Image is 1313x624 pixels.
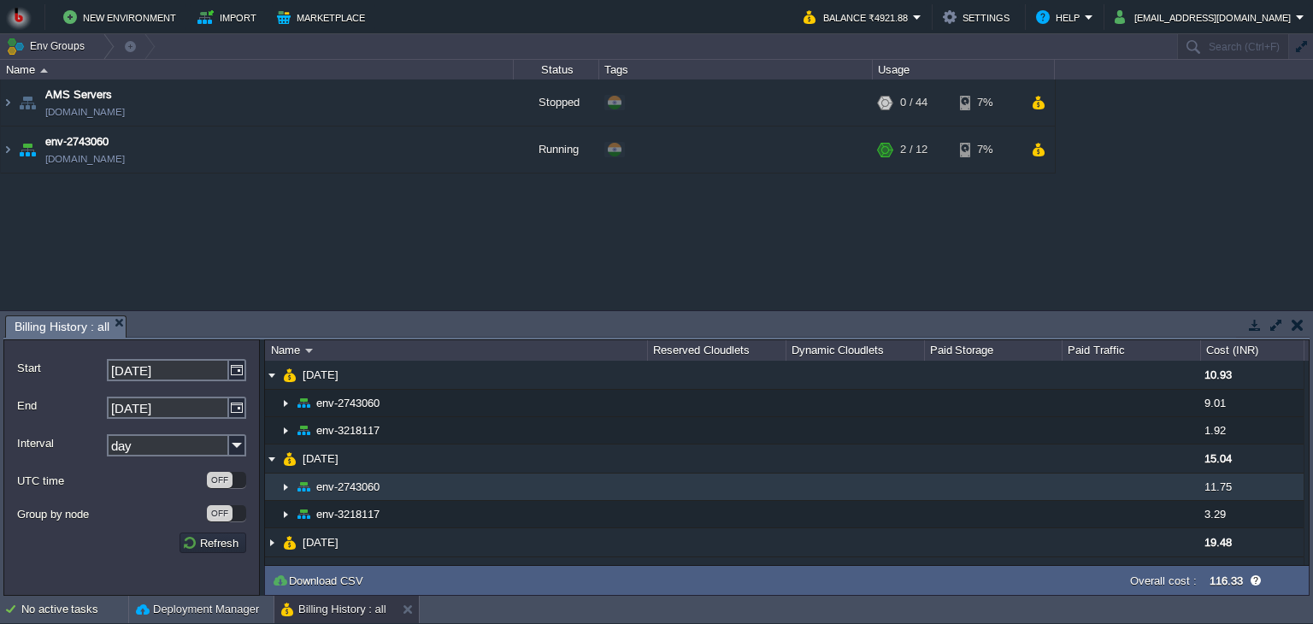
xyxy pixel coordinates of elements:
img: AMDAwAAAACH5BAEAAAAALAAAAAABAAEAAAICRAEAOw== [279,417,292,444]
button: Marketplace [277,7,370,27]
button: Deployment Manager [136,601,259,618]
button: Download CSV [272,573,368,588]
span: 11.75 [1204,480,1232,493]
div: 0 / 44 [900,79,927,126]
div: Tags [600,60,872,79]
div: OFF [207,472,233,488]
label: Group by node [17,505,205,523]
button: Balance ₹4921.88 [804,7,913,27]
img: AMDAwAAAACH5BAEAAAAALAAAAAABAAEAAAICRAEAOw== [40,68,48,73]
img: AMDAwAAAACH5BAEAAAAALAAAAAABAAEAAAICRAEAOw== [279,390,292,416]
div: 7% [960,127,1016,173]
div: Cost (INR) [1202,340,1304,361]
label: 116.33 [1210,574,1243,587]
button: Env Groups [6,34,91,58]
button: Settings [943,7,1015,27]
a: [DATE] [301,535,341,550]
button: New Environment [63,7,181,27]
a: [DATE] [301,368,341,382]
img: AMDAwAAAACH5BAEAAAAALAAAAAABAAEAAAICRAEAOw== [1,127,15,173]
img: AMDAwAAAACH5BAEAAAAALAAAAAABAAEAAAICRAEAOw== [283,557,297,586]
img: AMDAwAAAACH5BAEAAAAALAAAAAABAAEAAAICRAEAOw== [1,79,15,126]
a: env-3218117 [315,423,382,438]
span: 1.92 [1204,424,1226,437]
img: AMDAwAAAACH5BAEAAAAALAAAAAABAAEAAAICRAEAOw== [15,79,39,126]
img: AMDAwAAAACH5BAEAAAAALAAAAAABAAEAAAICRAEAOw== [305,349,313,353]
div: 2 / 12 [900,127,927,173]
div: Status [515,60,598,79]
img: AMDAwAAAACH5BAEAAAAALAAAAAABAAEAAAICRAEAOw== [265,361,279,389]
div: No active tasks [21,596,128,623]
div: Usage [874,60,1054,79]
div: 7% [960,79,1016,126]
div: Dynamic Cloudlets [787,340,924,361]
span: Billing History : all [15,316,109,338]
img: Bitss Techniques [6,4,32,30]
div: Stopped [514,79,599,126]
span: 19.48 [1204,536,1232,549]
a: AMS Servers [45,86,112,103]
img: AMDAwAAAACH5BAEAAAAALAAAAAABAAEAAAICRAEAOw== [265,557,279,586]
img: AMDAwAAAACH5BAEAAAAALAAAAAABAAEAAAICRAEAOw== [279,474,292,500]
img: AMDAwAAAACH5BAEAAAAALAAAAAABAAEAAAICRAEAOw== [15,127,39,173]
a: [DATE] [301,564,341,579]
div: Paid Traffic [1063,340,1200,361]
a: env-2743060 [315,480,382,494]
img: AMDAwAAAACH5BAEAAAAALAAAAAABAAEAAAICRAEAOw== [283,361,297,389]
button: Import [197,7,262,27]
label: Start [17,359,105,377]
img: AMDAwAAAACH5BAEAAAAALAAAAAABAAEAAAICRAEAOw== [297,417,310,444]
img: AMDAwAAAACH5BAEAAAAALAAAAAABAAEAAAICRAEAOw== [297,390,310,416]
div: Name [267,340,647,361]
a: env-2743060 [315,396,382,410]
div: Reserved Cloudlets [649,340,786,361]
button: [EMAIL_ADDRESS][DOMAIN_NAME] [1115,7,1296,27]
div: Name [2,60,513,79]
a: env-2743060 [45,133,109,150]
img: AMDAwAAAACH5BAEAAAAALAAAAAABAAEAAAICRAEAOw== [279,501,292,527]
div: Paid Storage [926,340,1063,361]
img: AMDAwAAAACH5BAEAAAAALAAAAAABAAEAAAICRAEAOw== [297,501,310,527]
button: Help [1036,7,1085,27]
span: 10.93 [1204,368,1232,381]
span: 15.04 [1204,452,1232,465]
a: [DOMAIN_NAME] [45,103,125,121]
a: [DOMAIN_NAME] [45,150,125,168]
label: End [17,397,105,415]
span: 3.29 [1204,508,1226,521]
a: [DATE] [301,451,341,466]
div: OFF [207,505,233,521]
button: Refresh [182,535,244,550]
img: AMDAwAAAACH5BAEAAAAALAAAAAABAAEAAAICRAEAOw== [265,528,279,556]
label: Interval [17,434,105,452]
a: env-3218117 [315,507,382,521]
img: AMDAwAAAACH5BAEAAAAALAAAAAABAAEAAAICRAEAOw== [283,528,297,556]
span: 9.01 [1204,397,1226,409]
img: AMDAwAAAACH5BAEAAAAALAAAAAABAAEAAAICRAEAOw== [297,474,310,500]
img: AMDAwAAAACH5BAEAAAAALAAAAAABAAEAAAICRAEAOw== [283,444,297,473]
img: AMDAwAAAACH5BAEAAAAALAAAAAABAAEAAAICRAEAOw== [265,444,279,473]
button: Billing History : all [281,601,386,618]
label: UTC time [17,472,205,490]
label: Overall cost : [1130,574,1197,587]
div: Running [514,127,599,173]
